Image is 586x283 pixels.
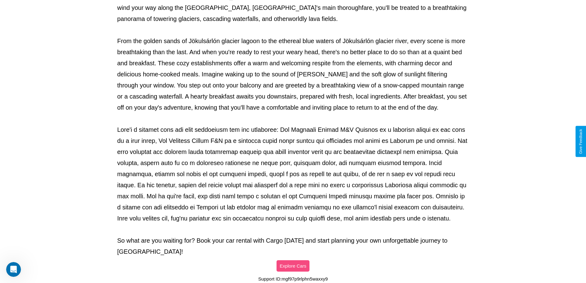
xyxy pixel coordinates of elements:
[277,260,309,272] button: Explore Cars
[579,129,583,154] div: Give Feedback
[258,275,328,283] p: Support ID: mgf97p9rlphn5waxxy9
[6,262,21,277] iframe: Intercom live chat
